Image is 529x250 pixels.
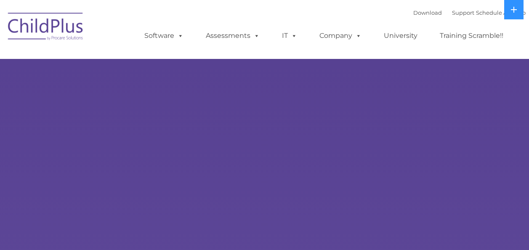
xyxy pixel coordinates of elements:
[4,7,88,49] img: ChildPlus by Procare Solutions
[413,9,526,16] font: |
[274,27,306,44] a: IT
[413,9,442,16] a: Download
[375,27,426,44] a: University
[311,27,370,44] a: Company
[476,9,526,16] a: Schedule A Demo
[452,9,474,16] a: Support
[197,27,268,44] a: Assessments
[431,27,512,44] a: Training Scramble!!
[136,27,192,44] a: Software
